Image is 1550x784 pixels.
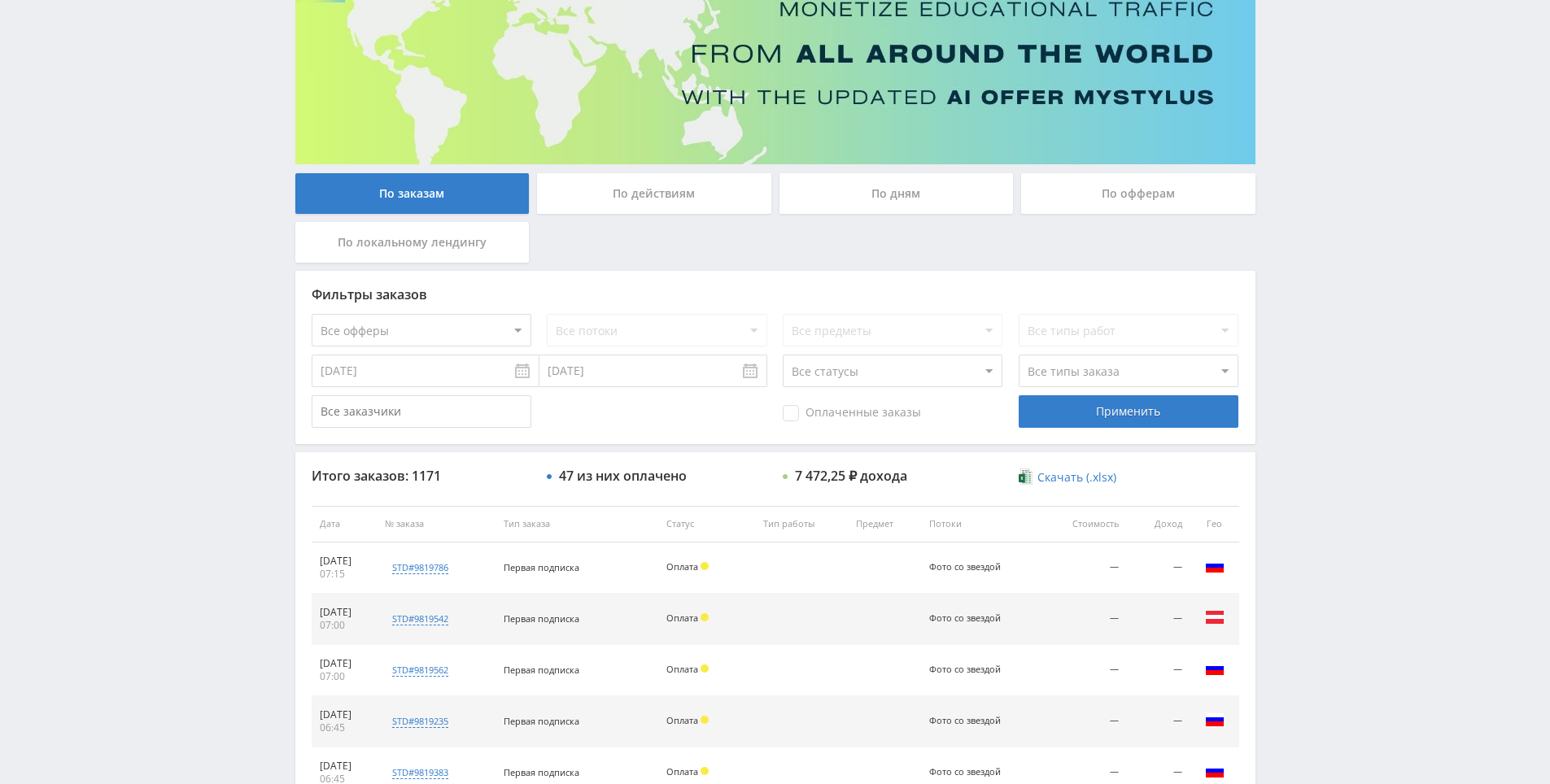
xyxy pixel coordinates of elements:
div: [DATE] [320,555,369,568]
img: rus.png [1205,710,1225,730]
span: Оплата [666,765,698,777]
div: По дням [779,173,1014,214]
span: Оплата [666,714,698,726]
td: — [1127,542,1190,594]
td: — [1041,594,1126,645]
div: [DATE] [320,606,369,619]
span: Холд [701,562,709,570]
div: 07:15 [320,568,369,581]
div: std#9819235 [392,715,448,728]
div: Фильтры заказов [312,287,1239,302]
th: Стоимость [1041,506,1126,542]
th: № заказа [377,506,496,542]
div: [DATE] [320,760,369,773]
span: Первая подписка [504,561,579,573]
span: Оплата [666,612,698,624]
div: По заказам [295,173,530,214]
div: 07:00 [320,670,369,683]
div: Фото со звездой [929,664,1002,675]
img: rus.png [1205,556,1225,576]
div: std#9819786 [392,561,448,574]
img: rus.png [1205,761,1225,781]
th: Доход [1127,506,1190,542]
div: 47 из них оплачено [559,468,687,483]
div: Фото со звездой [929,767,1002,777]
td: — [1127,594,1190,645]
th: Потоки [921,506,1041,542]
img: rus.png [1205,659,1225,678]
span: Первая подписка [504,612,579,625]
span: Первая подписка [504,664,579,676]
span: Холд [701,613,709,621]
div: std#9819383 [392,766,448,779]
div: По действиям [537,173,771,214]
div: Итого заказов: 1171 [312,468,531,483]
div: Фото со звездой [929,613,1002,624]
td: — [1127,696,1190,747]
th: Тип заказа [496,506,658,542]
div: По офферам [1021,173,1255,214]
div: std#9819562 [392,664,448,677]
div: 06:45 [320,721,369,734]
span: Холд [701,716,709,724]
span: Скачать (.xlsx) [1037,471,1116,484]
th: Дата [312,506,378,542]
span: Оплаченные заказы [783,405,921,421]
div: 07:00 [320,619,369,632]
th: Статус [658,506,755,542]
span: Оплата [666,663,698,675]
div: 7 472,25 ₽ дохода [795,468,907,483]
div: По локальному лендингу [295,222,530,263]
td: — [1127,645,1190,696]
input: Все заказчики [312,395,531,428]
span: Холд [701,767,709,775]
span: Первая подписка [504,715,579,727]
div: Применить [1019,395,1238,428]
div: [DATE] [320,657,369,670]
th: Гео [1190,506,1239,542]
img: xlsx [1019,468,1033,485]
a: Скачать (.xlsx) [1019,469,1116,486]
img: aut.png [1205,608,1225,627]
th: Предмет [848,506,921,542]
div: Фото со звездой [929,562,1002,573]
div: Фото со звездой [929,716,1002,726]
td: — [1041,542,1126,594]
span: Первая подписка [504,766,579,778]
td: — [1041,645,1126,696]
div: std#9819542 [392,612,448,625]
td: — [1041,696,1126,747]
th: Тип работы [755,506,847,542]
span: Холд [701,664,709,673]
div: [DATE] [320,708,369,721]
span: Оплата [666,560,698,573]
